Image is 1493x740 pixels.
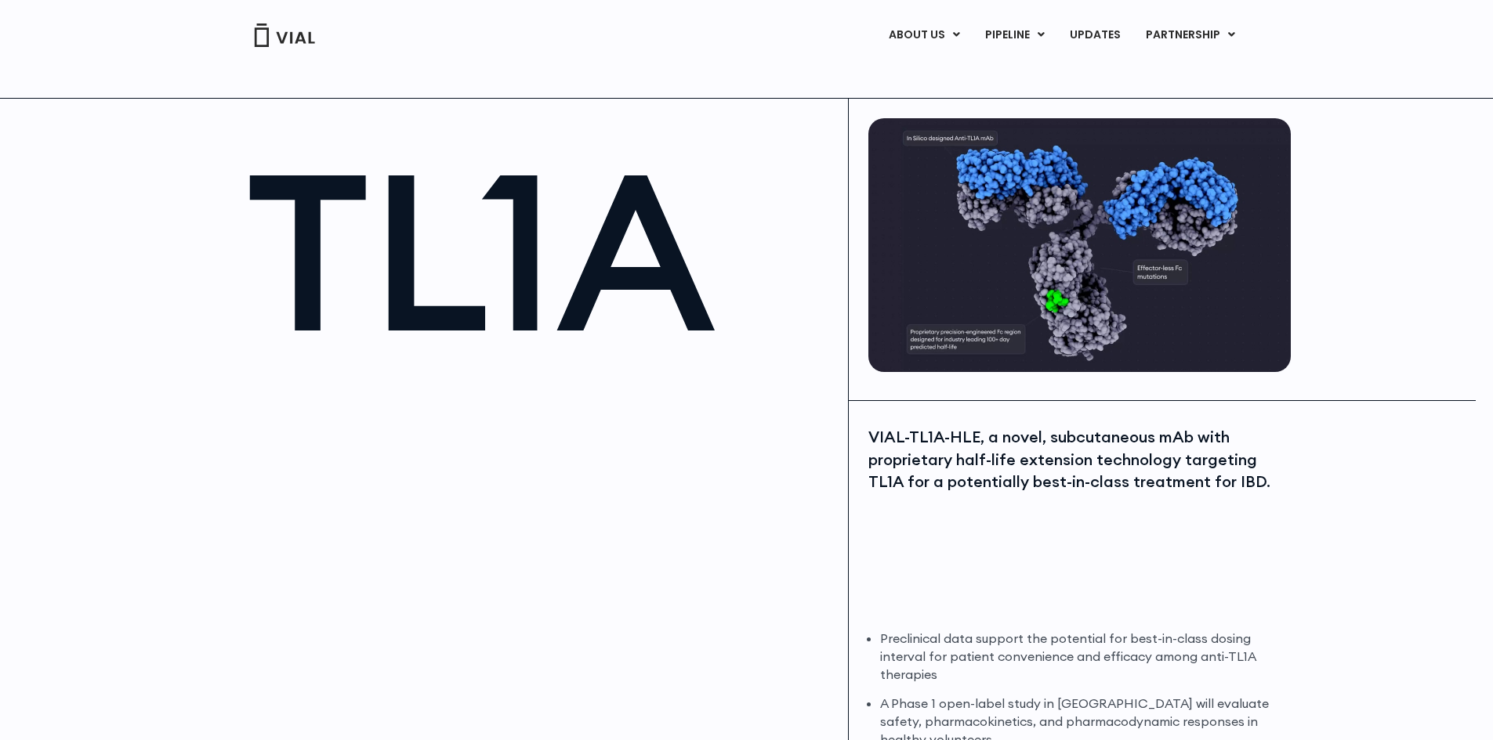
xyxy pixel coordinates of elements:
[1133,22,1248,49] a: PARTNERSHIPMenu Toggle
[868,426,1287,493] div: VIAL-TL1A-HLE, a novel, subcutaneous mAb with proprietary half-life extension technology targetin...
[880,630,1287,684] li: Preclinical data support the potential for best-in-class dosing interval for patient convenience ...
[876,22,972,49] a: ABOUT USMenu Toggle
[973,22,1056,49] a: PIPELINEMenu Toggle
[1057,22,1132,49] a: UPDATES
[246,142,833,360] h1: TL1A
[253,23,316,47] img: Vial Logo
[868,118,1291,372] img: TL1A antibody diagram.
